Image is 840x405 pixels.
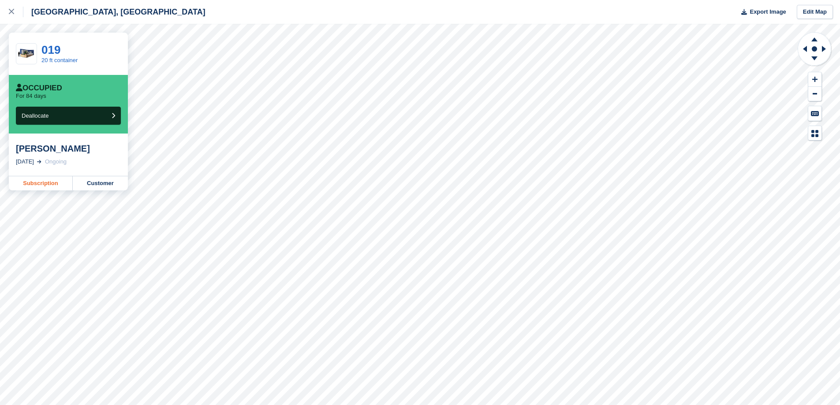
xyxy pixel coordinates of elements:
div: Ongoing [45,157,67,166]
a: 019 [41,43,60,56]
a: Edit Map [797,5,833,19]
img: arrow-right-light-icn-cde0832a797a2874e46488d9cf13f60e5c3a73dbe684e267c42b8395dfbc2abf.svg [37,160,41,163]
button: Keyboard Shortcuts [808,106,821,121]
p: For 84 days [16,93,46,100]
a: Subscription [9,176,73,190]
button: Export Image [736,5,786,19]
span: Export Image [750,7,786,16]
div: [PERSON_NAME] [16,143,121,154]
div: [DATE] [16,157,34,166]
a: Customer [73,176,128,190]
span: Deallocate [22,112,49,119]
div: [GEOGRAPHIC_DATA], [GEOGRAPHIC_DATA] [23,7,205,17]
img: 20.jpg [16,46,37,62]
button: Zoom Out [808,87,821,101]
button: Deallocate [16,107,121,125]
button: Zoom In [808,72,821,87]
button: Map Legend [808,126,821,141]
a: 20 ft container [41,57,78,63]
div: Occupied [16,84,62,93]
